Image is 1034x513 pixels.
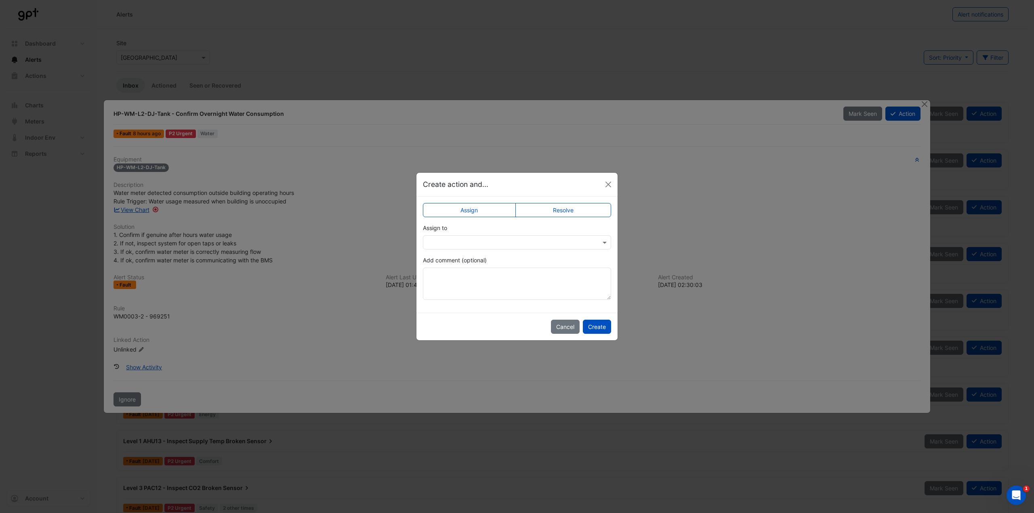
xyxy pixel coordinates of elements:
button: Cancel [551,320,580,334]
iframe: Intercom live chat [1007,486,1026,505]
label: Add comment (optional) [423,256,487,264]
label: Resolve [515,203,612,217]
span: 1 [1023,486,1030,492]
label: Assign to [423,224,447,232]
button: Close [602,178,614,191]
label: Assign [423,203,516,217]
h5: Create action and... [423,179,488,190]
button: Create [583,320,611,334]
